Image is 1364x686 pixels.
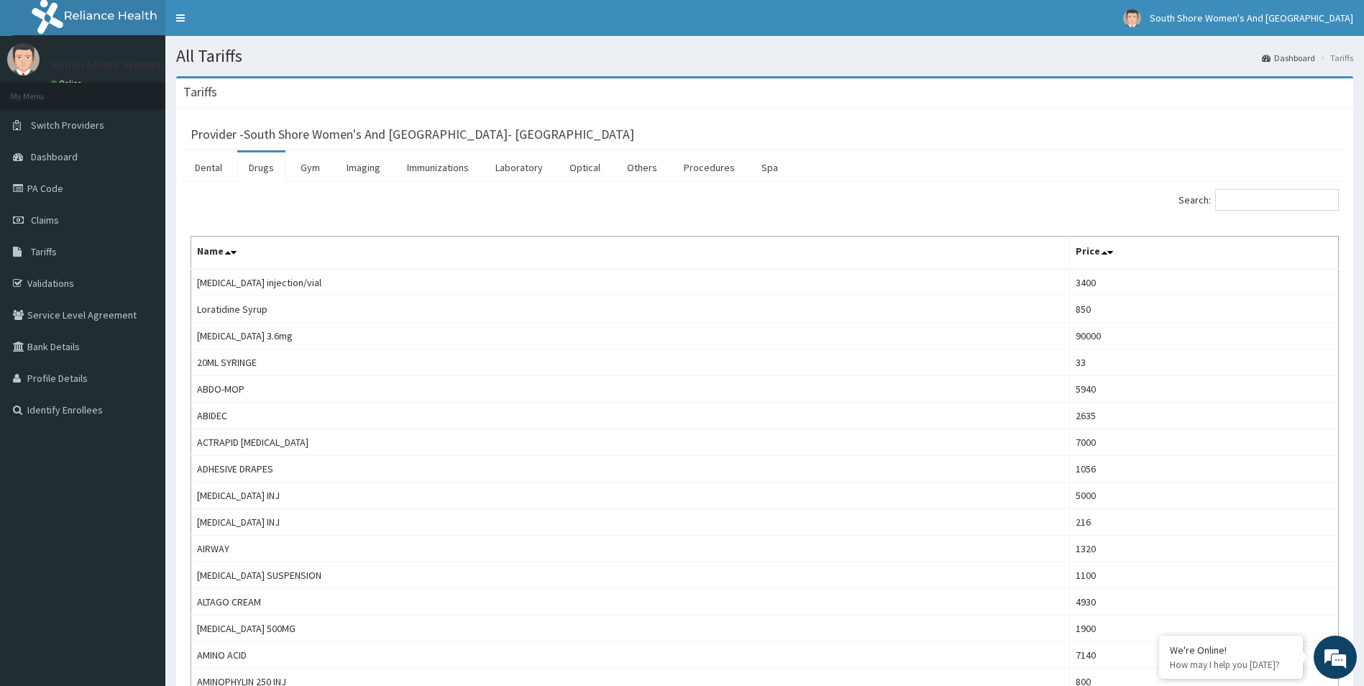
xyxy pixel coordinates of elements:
[1070,403,1339,429] td: 2635
[1170,644,1292,657] div: We're Online!
[1070,376,1339,403] td: 5940
[289,152,331,183] a: Gym
[191,128,634,141] h3: Provider - South Shore Women's And [GEOGRAPHIC_DATA]- [GEOGRAPHIC_DATA]
[1262,52,1315,64] a: Dashboard
[183,86,217,99] h3: Tariffs
[191,589,1070,616] td: ALTAGO CREAM
[1070,562,1339,589] td: 1100
[191,509,1070,536] td: [MEDICAL_DATA] INJ
[1070,536,1339,562] td: 1320
[191,296,1070,323] td: Loratidine Syrup
[1150,12,1353,24] span: South Shore Women's And [GEOGRAPHIC_DATA]
[191,323,1070,349] td: [MEDICAL_DATA] 3.6mg
[750,152,789,183] a: Spa
[50,78,85,88] a: Online
[191,456,1070,483] td: ADHESIVE DRAPES
[672,152,746,183] a: Procedures
[1215,189,1339,211] input: Search:
[1070,616,1339,642] td: 1900
[1070,642,1339,669] td: 7140
[191,269,1070,296] td: [MEDICAL_DATA] injection/vial
[31,119,104,132] span: Switch Providers
[1070,483,1339,509] td: 5000
[558,152,612,183] a: Optical
[191,536,1070,562] td: AIRWAY
[191,642,1070,669] td: AMINO ACID
[335,152,392,183] a: Imaging
[237,152,285,183] a: Drugs
[1070,349,1339,376] td: 33
[31,245,57,258] span: Tariffs
[191,616,1070,642] td: [MEDICAL_DATA] 500MG
[1070,269,1339,296] td: 3400
[1070,323,1339,349] td: 90000
[191,429,1070,456] td: ACTRAPID [MEDICAL_DATA]
[31,214,59,227] span: Claims
[1070,589,1339,616] td: 4930
[1070,456,1339,483] td: 1056
[7,43,40,76] img: User Image
[191,403,1070,429] td: ABIDEC
[191,349,1070,376] td: 20ML SYRINGE
[1170,659,1292,671] p: How may I help you today?
[1123,9,1141,27] img: User Image
[1317,52,1353,64] li: Tariffs
[1070,296,1339,323] td: 850
[191,562,1070,589] td: [MEDICAL_DATA] SUSPENSION
[31,150,78,163] span: Dashboard
[191,237,1070,270] th: Name
[615,152,669,183] a: Others
[1070,429,1339,456] td: 7000
[50,58,320,71] p: South Shore Women's And [GEOGRAPHIC_DATA]
[191,376,1070,403] td: ABDO-MOP
[1178,189,1339,211] label: Search:
[395,152,480,183] a: Immunizations
[176,47,1353,65] h1: All Tariffs
[183,152,234,183] a: Dental
[1070,509,1339,536] td: 216
[484,152,554,183] a: Laboratory
[1070,237,1339,270] th: Price
[191,483,1070,509] td: [MEDICAL_DATA] INJ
